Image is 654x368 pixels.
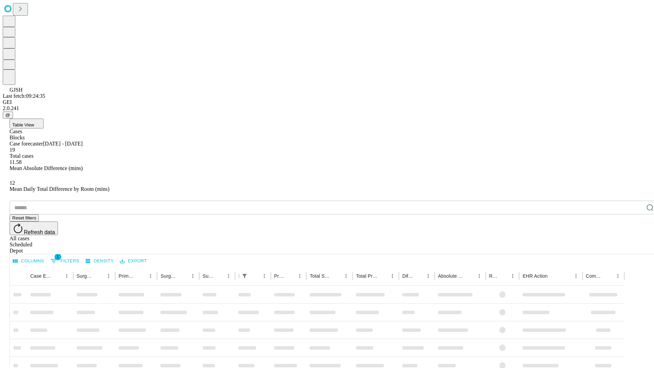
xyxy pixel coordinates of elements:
button: Menu [224,271,233,281]
button: Refresh data [10,221,58,235]
div: 2.0.241 [3,105,651,111]
button: Sort [178,271,188,281]
span: 1 [54,254,61,260]
button: Sort [94,271,104,281]
button: Menu [62,271,72,281]
button: Sort [250,271,260,281]
button: Sort [604,271,613,281]
div: Primary Service [119,273,136,279]
button: Menu [341,271,351,281]
button: Sort [332,271,341,281]
button: Menu [188,271,198,281]
span: Refresh data [24,229,55,235]
span: Table View [12,122,34,127]
button: Sort [465,271,474,281]
button: Menu [571,271,581,281]
div: Surgery Name [160,273,177,279]
div: Case Epic Id [30,273,52,279]
span: [DATE] - [DATE] [43,141,82,147]
div: Surgeon Name [77,273,94,279]
button: Sort [498,271,508,281]
button: Export [118,256,149,266]
button: Density [84,256,115,266]
span: 12 [10,180,15,186]
button: Menu [388,271,397,281]
button: Sort [548,271,558,281]
button: Menu [104,271,113,281]
div: 1 active filter [240,271,249,281]
button: Menu [508,271,517,281]
span: Mean Absolute Difference (mins) [10,165,83,171]
button: Menu [613,271,623,281]
span: 19 [10,147,15,153]
button: Table View [10,119,44,128]
div: Comments [586,273,603,279]
div: Surgery Date [203,273,214,279]
button: Sort [136,271,146,281]
div: Predicted In Room Duration [274,273,285,279]
button: Menu [423,271,433,281]
div: Total Predicted Duration [356,273,377,279]
button: Sort [414,271,423,281]
button: Reset filters [10,214,39,221]
button: Show filters [240,271,249,281]
span: Mean Daily Total Difference by Room (mins) [10,186,109,192]
button: Select columns [11,256,46,266]
span: Last fetch: 09:24:35 [3,93,45,99]
button: Menu [260,271,269,281]
button: Menu [146,271,155,281]
button: Sort [378,271,388,281]
div: EHR Action [523,273,547,279]
button: Sort [285,271,295,281]
button: Menu [295,271,305,281]
div: Absolute Difference [438,273,464,279]
button: @ [3,111,13,119]
span: Total cases [10,153,33,159]
button: Sort [52,271,62,281]
button: Show filters [49,256,81,266]
span: Case forecaster [10,141,43,147]
button: Sort [214,271,224,281]
div: Difference [402,273,413,279]
div: Resolved in EHR [489,273,498,279]
span: Reset filters [12,215,36,220]
div: GEI [3,99,651,105]
div: Total Scheduled Duration [310,273,331,279]
button: Menu [474,271,484,281]
span: 11.58 [10,159,21,165]
div: Scheduled In Room Duration [238,273,239,279]
span: @ [5,112,10,118]
span: GJSH [10,87,22,93]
